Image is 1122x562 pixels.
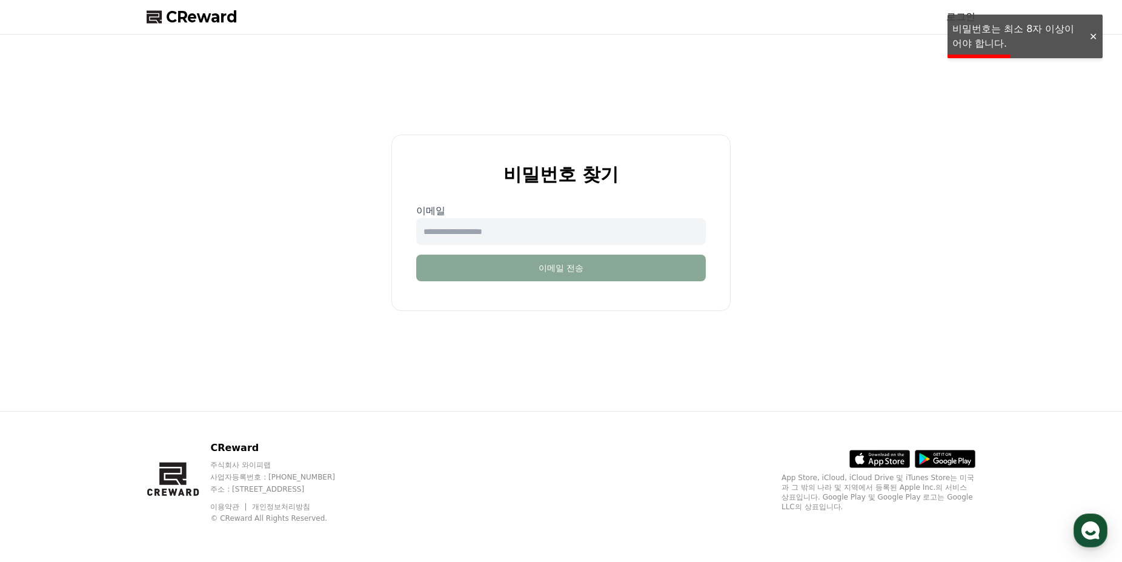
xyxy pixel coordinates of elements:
[210,503,248,511] a: 이용약관
[38,403,45,412] span: 홈
[156,384,233,415] a: 설정
[187,403,202,412] span: 설정
[946,10,975,24] a: 로그인
[210,472,358,482] p: 사업자등록번호 : [PHONE_NUMBER]
[111,403,125,413] span: 대화
[210,513,358,523] p: © CReward All Rights Reserved.
[80,384,156,415] a: 대화
[166,7,237,27] span: CReward
[210,460,358,470] p: 주식회사 와이피랩
[416,255,706,281] button: 이메일 전송
[416,204,706,218] p: 이메일
[147,7,237,27] a: CReward
[782,473,975,512] p: App Store, iCloud, iCloud Drive 및 iTunes Store는 미국과 그 밖의 나라 및 지역에서 등록된 Apple Inc.의 서비스 상표입니다. Goo...
[210,484,358,494] p: 주소 : [STREET_ADDRESS]
[252,503,310,511] a: 개인정보처리방침
[210,441,358,455] p: CReward
[503,164,619,184] h2: 비밀번호 찾기
[4,384,80,415] a: 홈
